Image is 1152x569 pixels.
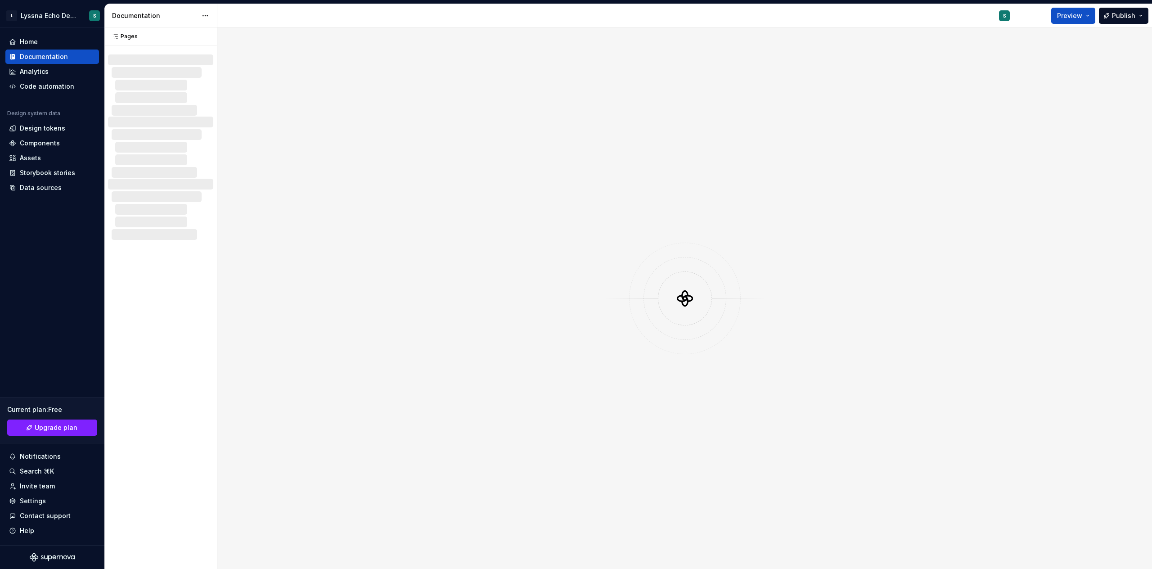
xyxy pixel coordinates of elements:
[20,467,54,476] div: Search ⌘K
[20,452,61,461] div: Notifications
[20,154,41,163] div: Assets
[5,50,99,64] a: Documentation
[2,6,103,25] button: LLyssna Echo Design SystemS
[5,494,99,508] a: Settings
[7,405,97,414] div: Current plan : Free
[30,553,75,562] svg: Supernova Logo
[20,482,55,491] div: Invite team
[112,11,197,20] div: Documentation
[20,67,49,76] div: Analytics
[5,509,99,523] button: Contact support
[5,449,99,464] button: Notifications
[21,11,78,20] div: Lyssna Echo Design System
[20,183,62,192] div: Data sources
[35,423,77,432] span: Upgrade plan
[5,79,99,94] a: Code automation
[5,121,99,135] a: Design tokens
[5,524,99,538] button: Help
[5,136,99,150] a: Components
[20,52,68,61] div: Documentation
[20,168,75,177] div: Storybook stories
[93,12,96,19] div: S
[1051,8,1095,24] button: Preview
[20,37,38,46] div: Home
[20,82,74,91] div: Code automation
[20,511,71,520] div: Contact support
[20,497,46,506] div: Settings
[5,479,99,493] a: Invite team
[1057,11,1082,20] span: Preview
[1003,12,1006,19] div: S
[1099,8,1148,24] button: Publish
[5,181,99,195] a: Data sources
[5,35,99,49] a: Home
[5,64,99,79] a: Analytics
[108,33,138,40] div: Pages
[20,139,60,148] div: Components
[20,526,34,535] div: Help
[7,110,60,117] div: Design system data
[6,10,17,21] div: L
[5,464,99,479] button: Search ⌘K
[5,166,99,180] a: Storybook stories
[20,124,65,133] div: Design tokens
[1112,11,1135,20] span: Publish
[7,420,97,436] a: Upgrade plan
[5,151,99,165] a: Assets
